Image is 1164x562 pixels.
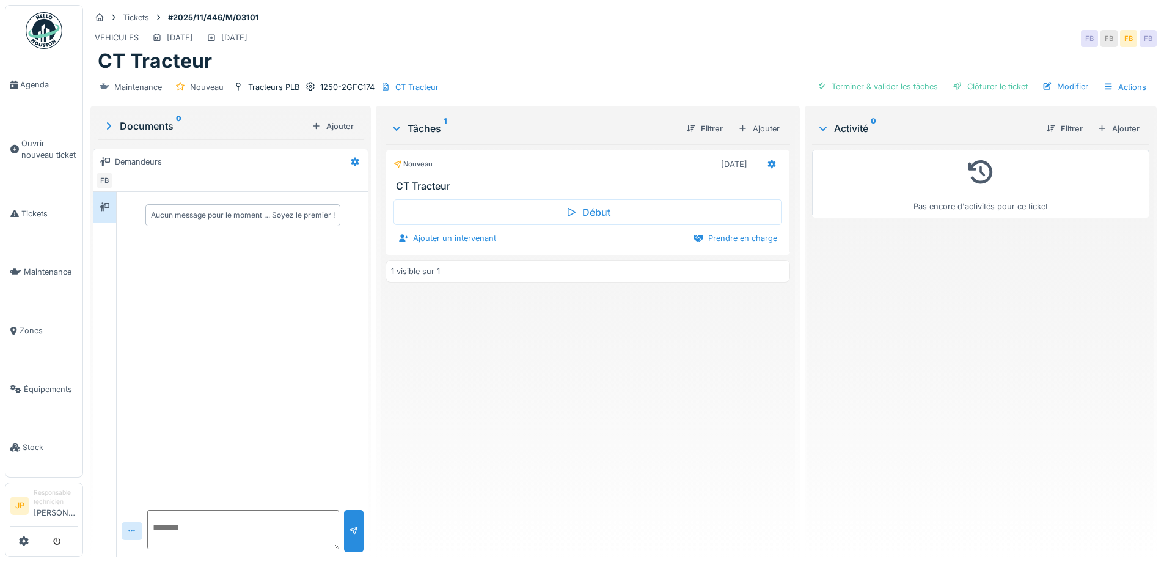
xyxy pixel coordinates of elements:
[1038,78,1093,95] div: Modifier
[1120,30,1137,47] div: FB
[1140,30,1157,47] div: FB
[307,118,359,135] div: Ajouter
[1093,120,1144,137] div: Ajouter
[26,12,62,49] img: Badge_color-CXgf-gQk.svg
[393,159,433,169] div: Nouveau
[20,325,78,336] span: Zones
[5,243,82,301] a: Maintenance
[190,81,224,93] div: Nouveau
[948,78,1033,95] div: Clôturer le ticket
[444,121,447,136] sup: 1
[248,81,299,93] div: Tracteurs PLB
[221,32,247,43] div: [DATE]
[5,185,82,243] a: Tickets
[1100,30,1118,47] div: FB
[176,119,181,133] sup: 0
[151,210,335,221] div: Aucun message pour le moment … Soyez le premier !
[1098,78,1152,96] div: Actions
[34,488,78,523] li: [PERSON_NAME]
[98,50,212,73] h1: CT Tracteur
[20,79,78,91] span: Agenda
[5,418,82,477] a: Stock
[24,266,78,278] span: Maintenance
[871,121,876,136] sup: 0
[24,383,78,395] span: Équipements
[820,155,1141,212] div: Pas encore d'activités pour ce ticket
[5,360,82,419] a: Équipements
[163,12,264,23] strong: #2025/11/446/M/03101
[95,32,139,43] div: VEHICULES
[114,81,162,93] div: Maintenance
[10,497,29,515] li: JP
[391,265,440,277] div: 1 visible sur 1
[733,120,785,138] div: Ajouter
[1041,120,1088,137] div: Filtrer
[96,172,113,189] div: FB
[23,442,78,453] span: Stock
[123,12,149,23] div: Tickets
[689,230,782,246] div: Prendre en charge
[721,158,747,170] div: [DATE]
[21,208,78,220] span: Tickets
[10,488,78,527] a: JP Responsable technicien[PERSON_NAME]
[115,156,162,168] div: Demandeurs
[681,120,728,137] div: Filtrer
[167,32,193,43] div: [DATE]
[5,114,82,185] a: Ouvrir nouveau ticket
[396,180,784,192] h3: CT Tracteur
[21,138,78,161] span: Ouvrir nouveau ticket
[320,81,375,93] div: 1250-2GFC174
[817,121,1036,136] div: Activité
[812,78,943,95] div: Terminer & valider les tâches
[5,56,82,114] a: Agenda
[393,230,501,246] div: Ajouter un intervenant
[395,81,439,93] div: CT Tracteur
[390,121,676,136] div: Tâches
[5,301,82,360] a: Zones
[34,488,78,507] div: Responsable technicien
[1081,30,1098,47] div: FB
[103,119,307,133] div: Documents
[393,199,781,225] div: Début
